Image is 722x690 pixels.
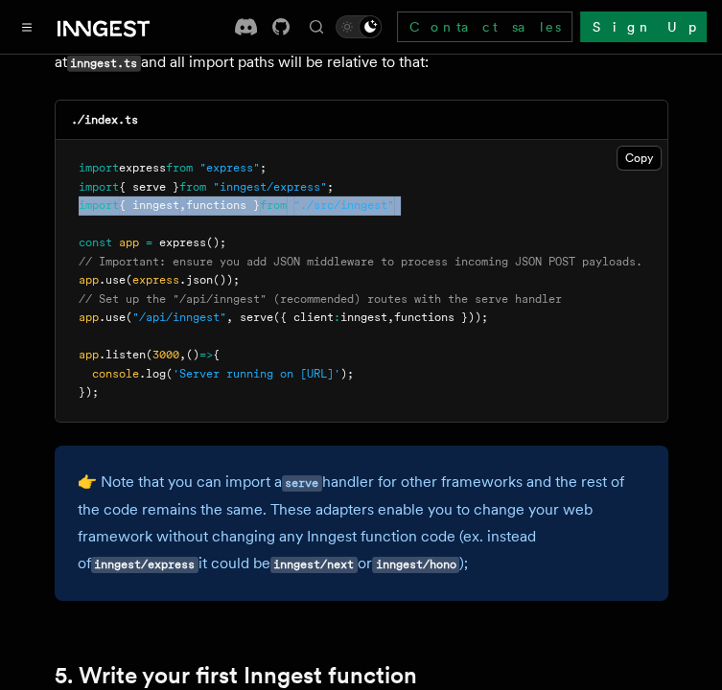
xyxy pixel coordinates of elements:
span: import [79,161,119,174]
button: Toggle dark mode [336,15,382,38]
span: import [79,198,119,212]
span: => [199,348,213,361]
span: ()); [213,273,240,287]
span: ( [126,310,132,324]
p: 👉 Note that you can import a handler for other frameworks and the rest of the code remains the sa... [78,469,645,578]
code: inngest.ts [67,56,141,72]
span: ( [126,273,132,287]
span: express [159,236,206,249]
button: Toggle navigation [15,15,38,38]
code: serve [282,475,322,492]
span: app [79,273,99,287]
span: import [79,180,119,194]
span: "inngest/express" [213,180,327,194]
span: express [119,161,166,174]
span: ; [260,161,267,174]
span: .use [99,273,126,287]
span: , [387,310,394,324]
span: ( [146,348,152,361]
span: .use [99,310,126,324]
span: app [79,348,99,361]
span: (); [206,236,226,249]
span: { serve } [119,180,179,194]
span: functions })); [394,310,488,324]
span: app [79,310,99,324]
span: from [166,161,193,174]
button: Find something... [305,15,328,38]
span: app [119,236,139,249]
span: // Set up the "/api/inngest" (recommended) routes with the serve handler [79,292,562,306]
span: express [132,273,179,287]
span: : [334,310,340,324]
span: , [179,348,186,361]
span: .listen [99,348,146,361]
span: , [226,310,233,324]
a: Contact sales [397,11,572,42]
span: "/api/inngest" [132,310,226,324]
span: "./src/inngest" [293,198,394,212]
span: () [186,348,199,361]
span: }); [79,385,99,399]
span: .log [139,367,166,380]
span: ( [166,367,173,380]
span: functions } [186,198,260,212]
a: Sign Up [580,11,707,42]
span: { [213,348,220,361]
span: ; [327,180,334,194]
span: .json [179,273,213,287]
span: 3000 [152,348,179,361]
span: ); [340,367,354,380]
span: { inngest [119,198,179,212]
span: = [146,236,152,249]
code: inngest/next [270,557,358,573]
span: "express" [199,161,260,174]
button: Copy [617,146,662,171]
code: inngest/express [91,557,198,573]
span: from [260,198,287,212]
a: serve [282,472,322,491]
span: ({ client [273,310,334,324]
span: , [179,198,186,212]
span: // Important: ensure you add JSON middleware to process incoming JSON POST payloads. [79,255,642,268]
a: 5. Write your first Inngest function [55,662,417,689]
code: ./index.ts [71,113,138,126]
span: 'Server running on [URL]' [173,367,340,380]
span: inngest [340,310,387,324]
span: const [79,236,112,249]
span: console [92,367,139,380]
span: from [179,180,206,194]
span: serve [240,310,273,324]
code: inngest/hono [372,557,459,573]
